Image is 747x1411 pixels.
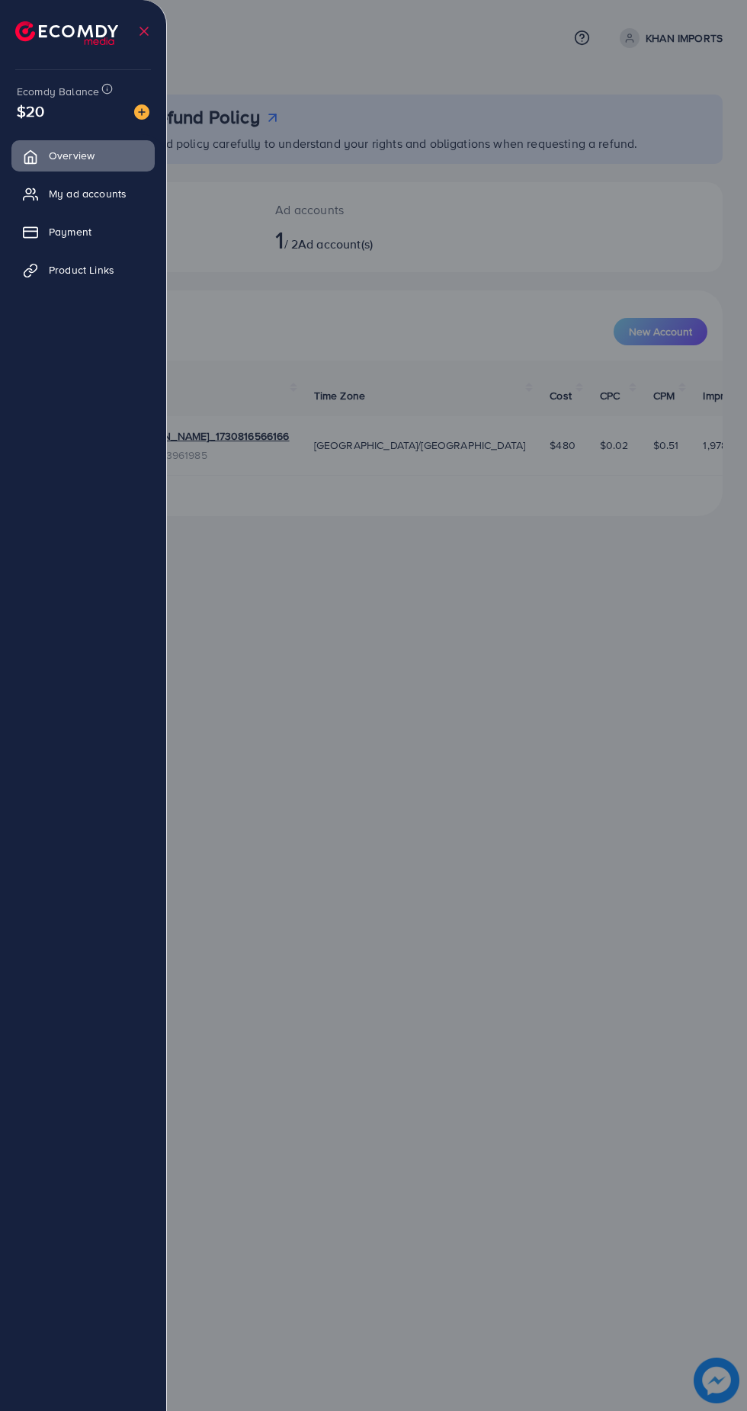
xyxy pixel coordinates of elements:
[49,186,127,201] span: My ad accounts
[49,148,95,163] span: Overview
[49,224,91,239] span: Payment
[49,262,114,277] span: Product Links
[17,100,44,122] span: $20
[17,84,99,99] span: Ecomdy Balance
[11,255,155,285] a: Product Links
[134,104,149,120] img: image
[11,140,155,171] a: Overview
[11,216,155,247] a: Payment
[11,178,155,209] a: My ad accounts
[15,21,118,45] img: logo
